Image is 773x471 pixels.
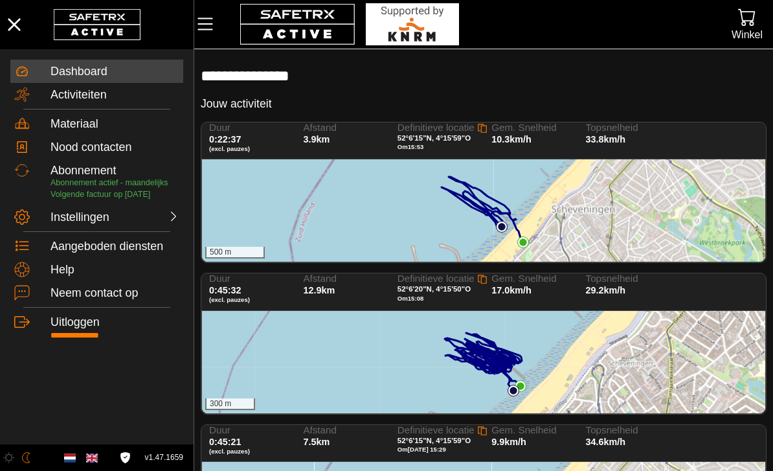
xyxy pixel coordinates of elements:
[3,452,14,463] img: ModeLight.svg
[14,87,30,102] img: Activities.svg
[86,452,98,464] img: en.svg
[50,178,168,187] span: Abonnement actief - maandelijks
[50,141,179,154] div: Nood contacten
[515,380,526,392] img: PathEnd.svg
[21,452,32,463] img: ModeDark.svg
[209,448,292,455] span: (excl. pauzes)
[496,221,508,233] img: PathStart.svg
[398,295,424,302] span: Om 15:08
[50,117,179,131] div: Materiaal
[586,273,669,284] span: Topsnelheid
[50,88,179,102] div: Activiteiten
[491,122,574,133] span: Gem. Snelheid
[303,122,386,133] span: Afstand
[398,122,475,133] span: Definitieve locatie
[508,385,519,396] img: PathStart.svg
[398,134,471,142] span: 52°6'15"N, 4°15'59"O
[50,211,113,224] div: Instellingen
[201,97,272,111] h5: Jouw activiteit
[205,398,255,410] div: 300 m
[50,316,179,329] div: Uitloggen
[50,164,179,178] div: Abonnement
[366,3,459,45] img: RescueLogo.svg
[14,116,30,132] img: Equipment.svg
[81,447,103,469] button: English
[50,65,179,78] div: Dashboard
[14,163,30,178] img: Subscription.svg
[209,285,241,295] span: 0:45:32
[398,273,475,284] span: Definitieve locatie
[303,425,386,436] span: Afstand
[398,437,471,444] span: 52°6'15"N, 4°15'59"O
[209,134,241,144] span: 0:22:37
[398,285,471,293] span: 52°6'20"N, 4°15'50"O
[491,437,526,447] span: 9.9km/h
[586,425,669,436] span: Topsnelheid
[209,145,292,153] span: (excl. pauzes)
[517,236,529,248] img: PathEnd.svg
[209,122,292,133] span: Duur
[732,26,763,43] div: Winkel
[50,286,179,300] div: Neem contact op
[50,240,179,253] div: Aangeboden diensten
[586,134,626,144] span: 33.8km/h
[50,190,150,199] span: Volgende factuur op [DATE]
[491,134,532,144] span: 10.3km/h
[14,262,30,277] img: Help.svg
[398,424,475,435] span: Definitieve locatie
[64,452,76,464] img: nl.svg
[145,451,183,465] span: v1.47.1659
[50,263,179,277] div: Help
[586,122,669,133] span: Topsnelheid
[398,446,446,453] span: Om [DATE] 15:29
[137,447,191,468] button: v1.47.1659
[117,452,134,463] a: Licentieovereenkomst
[209,273,292,284] span: Duur
[586,437,626,447] span: 34.6km/h
[491,273,574,284] span: Gem. Snelheid
[398,143,424,150] span: Om 15:53
[491,285,532,295] span: 17.0km/h
[303,285,335,295] span: 12.9km
[303,134,330,144] span: 3.9km
[303,273,386,284] span: Afstand
[586,285,626,295] span: 29.2km/h
[491,425,574,436] span: Gem. Snelheid
[303,437,330,447] span: 7.5km
[59,447,81,469] button: Dutch
[205,247,265,258] div: 500 m
[209,437,241,447] span: 0:45:21
[14,285,30,301] img: ContactUs.svg
[209,425,292,436] span: Duur
[209,296,292,304] span: (excl. pauzes)
[194,10,227,38] button: Menu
